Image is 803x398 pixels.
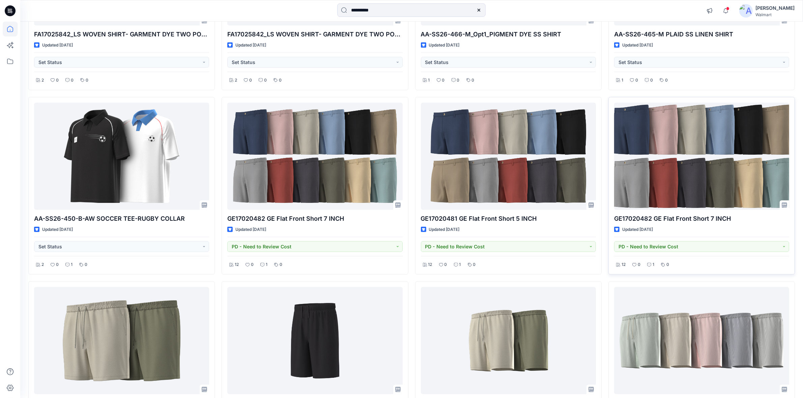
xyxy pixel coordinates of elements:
[473,261,476,268] p: 0
[235,77,237,84] p: 2
[622,226,653,233] p: Updated [DATE]
[428,77,430,84] p: 1
[41,77,44,84] p: 2
[34,287,209,394] a: GE17020485 GE BTMS PULL ON SHORT 6 INCH OLX
[739,4,753,18] img: avatar
[457,77,460,84] p: 0
[56,261,59,268] p: 0
[41,261,44,268] p: 2
[755,4,795,12] div: [PERSON_NAME]
[459,261,461,268] p: 1
[227,287,402,394] a: AA-S126-B 2 PACK INTERLOCK SHORT
[71,77,74,84] p: 0
[56,77,59,84] p: 0
[227,30,402,39] p: FA17025842_LS WOVEN SHIRT- GARMENT DYE TWO POCKET
[429,226,460,233] p: Updated [DATE]
[472,77,475,84] p: 0
[653,261,654,268] p: 1
[266,261,267,268] p: 1
[428,261,432,268] p: 12
[614,30,789,39] p: AA-SS26-465-M PLAID SS LINEN SHIRT
[86,77,88,84] p: 0
[227,103,402,210] a: GE17020482 GE Flat Front Short 7 INCH
[622,261,626,268] p: 12
[85,261,87,268] p: 0
[444,261,447,268] p: 0
[71,261,73,268] p: 1
[249,77,252,84] p: 0
[622,42,653,49] p: Updated [DATE]
[421,103,596,210] a: GE17020481 GE Flat Front Short 5 INCH
[614,287,789,394] a: GE17260513 GE BTMS YARN DYE STRIPE PULL ON SHORT
[421,287,596,394] a: GE17020484 GE BTMS PULL ON SHORT 8 INCH
[638,261,640,268] p: 0
[280,261,282,268] p: 0
[279,77,282,84] p: 0
[666,261,669,268] p: 0
[442,77,445,84] p: 0
[421,214,596,223] p: GE17020481 GE Flat Front Short 5 INCH
[421,30,596,39] p: AA-SS26-466-M_Opt1_PIGMENT DYE SS SHIRT
[622,77,623,84] p: 1
[235,42,266,49] p: Updated [DATE]
[34,214,209,223] p: AA-SS26-450-B-AW SOCCER TEE-RUGBY COLLAR
[227,214,402,223] p: GE17020482 GE Flat Front Short 7 INCH
[251,261,254,268] p: 0
[235,261,239,268] p: 12
[34,103,209,210] a: AA-SS26-450-B-AW SOCCER TEE-RUGBY COLLAR
[614,103,789,210] a: GE17020482 GE Flat Front Short 7 INCH
[665,77,668,84] p: 0
[650,77,653,84] p: 0
[635,77,638,84] p: 0
[235,226,266,233] p: Updated [DATE]
[42,226,73,233] p: Updated [DATE]
[755,12,795,17] div: Walmart
[42,42,73,49] p: Updated [DATE]
[264,77,267,84] p: 0
[429,42,460,49] p: Updated [DATE]
[614,214,789,223] p: GE17020482 GE Flat Front Short 7 INCH
[34,30,209,39] p: FA17025842_LS WOVEN SHIRT- GARMENT DYE TWO POCKET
